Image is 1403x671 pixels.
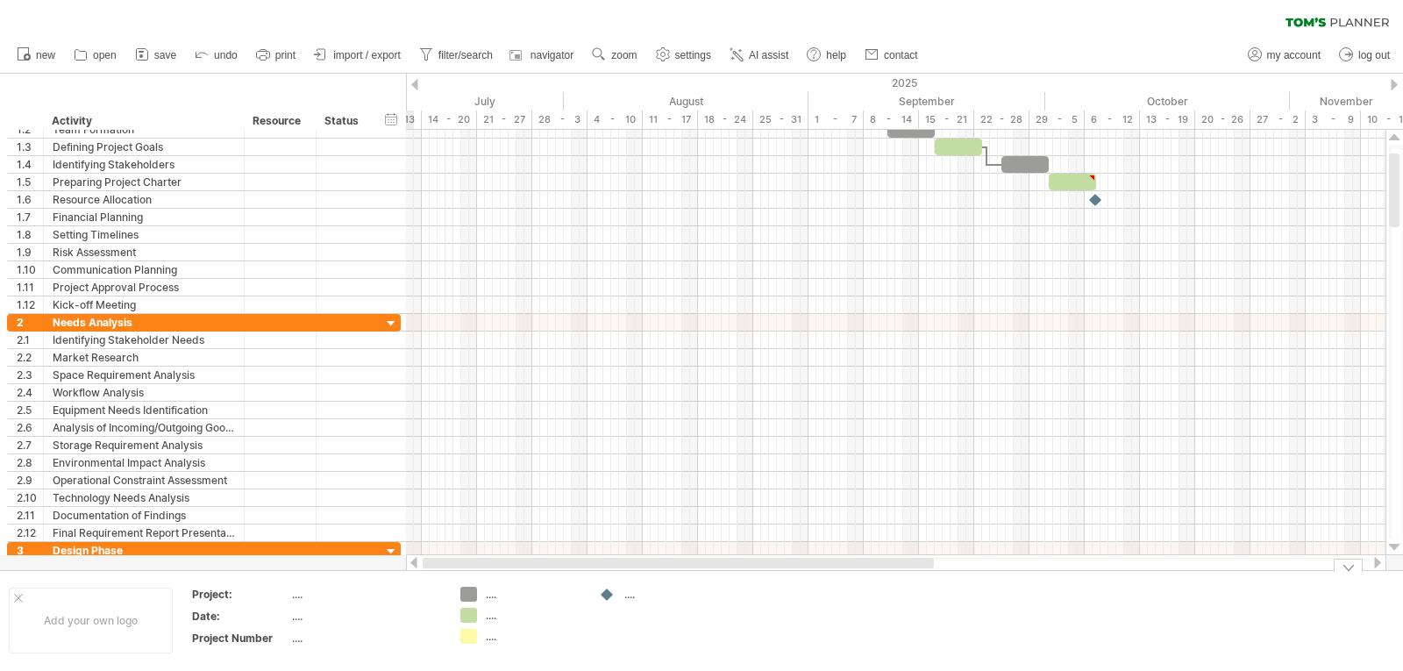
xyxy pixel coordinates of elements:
div: 2.3 [17,367,43,383]
a: filter/search [415,44,498,67]
div: 18 - 24 [698,111,753,129]
a: print [252,44,301,67]
span: help [826,49,846,61]
div: Project Number [192,631,288,646]
div: .... [624,587,720,602]
div: Identifying Stakeholder Needs [53,332,235,348]
div: 21 - 27 [477,111,532,129]
a: contact [860,44,923,67]
a: settings [652,44,716,67]
div: September 2025 [808,92,1045,111]
div: .... [486,629,581,644]
div: hide legend [1334,559,1363,572]
div: Analysis of Incoming/Outgoing Goods [53,419,235,436]
div: Resource Allocation [53,191,235,208]
span: zoom [611,49,637,61]
span: new [36,49,55,61]
div: 1.6 [17,191,43,208]
span: settings [675,49,711,61]
a: zoom [588,44,642,67]
span: log out [1358,49,1390,61]
div: 22 - 28 [974,111,1029,129]
div: 1.12 [17,296,43,313]
div: Identifying Stakeholders [53,156,235,173]
a: navigator [507,44,579,67]
div: Date: [192,609,288,624]
div: 1.11 [17,279,43,296]
span: navigator [531,49,573,61]
div: Project: [192,587,288,602]
div: 2.6 [17,419,43,436]
div: Preparing Project Charter [53,174,235,190]
div: 25 - 31 [753,111,808,129]
div: Space Requirement Analysis [53,367,235,383]
div: .... [292,631,439,646]
div: Needs Analysis [53,314,235,331]
div: 13 - 19 [1140,111,1195,129]
div: 1.10 [17,261,43,278]
span: import / export [333,49,401,61]
span: filter/search [438,49,493,61]
span: print [275,49,296,61]
a: import / export [310,44,406,67]
span: save [154,49,176,61]
div: .... [292,609,439,624]
div: Resource [253,112,306,130]
div: Add your own logo [9,588,173,653]
div: 11 - 17 [643,111,698,129]
div: 3 [17,542,43,559]
a: new [12,44,61,67]
div: 29 - 5 [1029,111,1085,129]
div: .... [292,587,439,602]
div: 2.5 [17,402,43,418]
div: Technology Needs Analysis [53,489,235,506]
div: Communication Planning [53,261,235,278]
div: 2.4 [17,384,43,401]
div: Project Approval Process [53,279,235,296]
div: 14 - 20 [422,111,477,129]
div: .... [486,608,581,623]
div: Operational Constraint Assessment [53,472,235,489]
div: 6 - 12 [1085,111,1140,129]
div: Market Research [53,349,235,366]
div: Financial Planning [53,209,235,225]
div: 2.10 [17,489,43,506]
div: 4 - 10 [588,111,643,129]
div: Risk Assessment [53,244,235,261]
div: 2.2 [17,349,43,366]
div: October 2025 [1045,92,1290,111]
div: 2.8 [17,454,43,471]
div: Documentation of Findings [53,507,235,524]
div: 2.12 [17,525,43,541]
a: save [131,44,182,67]
div: .... [486,587,581,602]
div: Storage Requirement Analysis [53,437,235,453]
div: August 2025 [564,92,808,111]
div: 2 [17,314,43,331]
div: 1.3 [17,139,43,155]
a: undo [190,44,243,67]
a: open [69,44,122,67]
div: 3 - 9 [1306,111,1361,129]
div: 27 - 2 [1250,111,1306,129]
span: my account [1267,49,1321,61]
div: Setting Timelines [53,226,235,243]
div: Defining Project Goals [53,139,235,155]
div: 2.11 [17,507,43,524]
div: 8 - 14 [864,111,919,129]
div: Equipment Needs Identification [53,402,235,418]
div: 28 - 3 [532,111,588,129]
div: Workflow Analysis [53,384,235,401]
div: 20 - 26 [1195,111,1250,129]
div: Kick-off Meeting [53,296,235,313]
div: Activity [52,112,234,130]
div: 2.9 [17,472,43,489]
div: 1.9 [17,244,43,261]
div: Status [324,112,363,130]
div: Design Phase [53,542,235,559]
div: 1 - 7 [808,111,864,129]
a: AI assist [725,44,794,67]
span: open [93,49,117,61]
div: 15 - 21 [919,111,974,129]
div: 1.8 [17,226,43,243]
